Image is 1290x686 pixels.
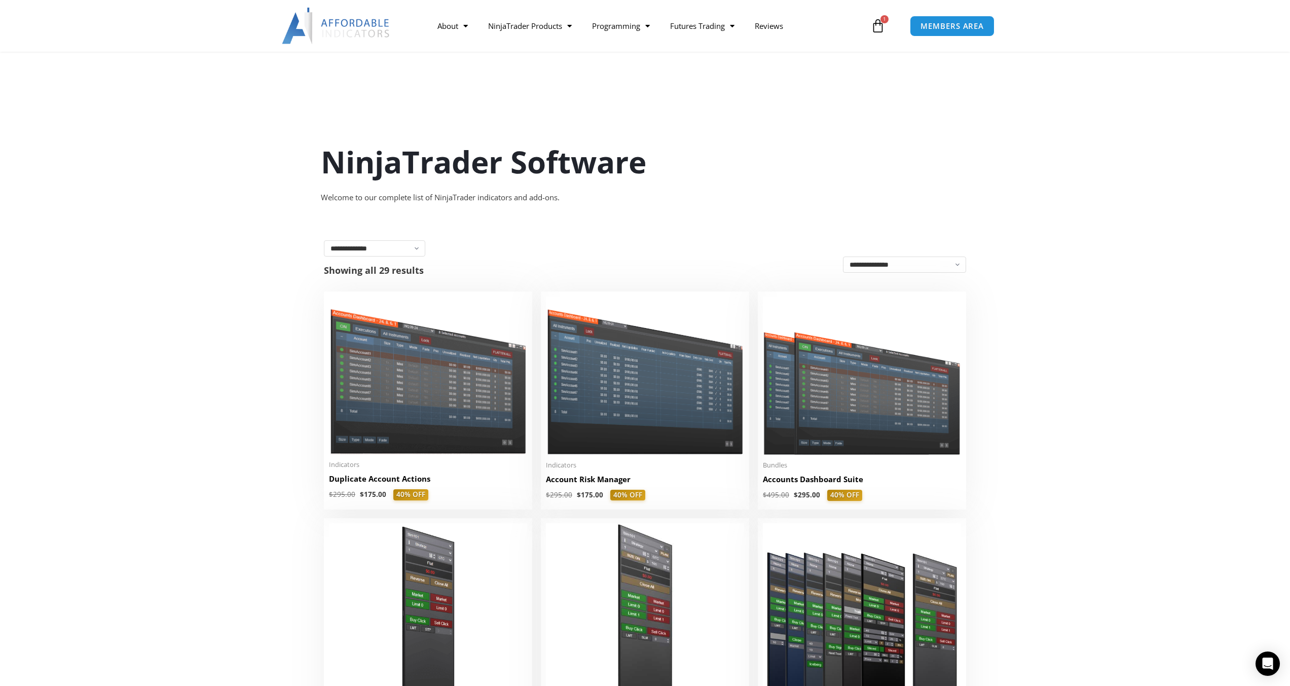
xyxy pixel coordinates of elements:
a: Programming [582,14,660,38]
span: $ [794,490,798,499]
a: Futures Trading [660,14,745,38]
select: Shop order [843,257,966,273]
bdi: 295.00 [794,490,820,499]
span: $ [546,490,550,499]
a: Reviews [745,14,793,38]
span: Bundles [763,461,961,470]
span: $ [329,490,333,499]
bdi: 295.00 [329,490,355,499]
p: Showing all 29 results [324,266,424,275]
a: 1 [856,11,900,41]
h2: Duplicate Account Actions [329,474,527,484]
span: 1 [880,15,889,23]
img: Accounts Dashboard Suite [763,297,961,455]
div: Open Intercom Messenger [1256,652,1280,676]
h1: NinjaTrader Software [321,140,970,183]
img: Duplicate Account Actions [329,297,527,454]
a: Account Risk Manager [546,474,744,490]
a: NinjaTrader Products [478,14,582,38]
span: 40% OFF [393,489,428,500]
span: MEMBERS AREA [920,22,984,30]
bdi: 295.00 [546,490,572,499]
span: $ [763,490,767,499]
span: 40% OFF [610,490,645,501]
span: 40% OFF [827,490,862,501]
img: LogoAI | Affordable Indicators – NinjaTrader [282,8,391,44]
bdi: 175.00 [360,490,386,499]
h2: Account Risk Manager [546,474,744,485]
span: $ [360,490,364,499]
nav: Menu [427,14,868,38]
a: MEMBERS AREA [910,16,994,37]
a: About [427,14,478,38]
a: Accounts Dashboard Suite [763,474,961,490]
div: Welcome to our complete list of NinjaTrader indicators and add-ons. [321,191,970,205]
span: $ [577,490,581,499]
span: Indicators [329,460,527,469]
h2: Accounts Dashboard Suite [763,474,961,485]
bdi: 495.00 [763,490,789,499]
bdi: 175.00 [577,490,603,499]
span: Indicators [546,461,744,470]
img: Account Risk Manager [546,297,744,454]
a: Duplicate Account Actions [329,474,527,489]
